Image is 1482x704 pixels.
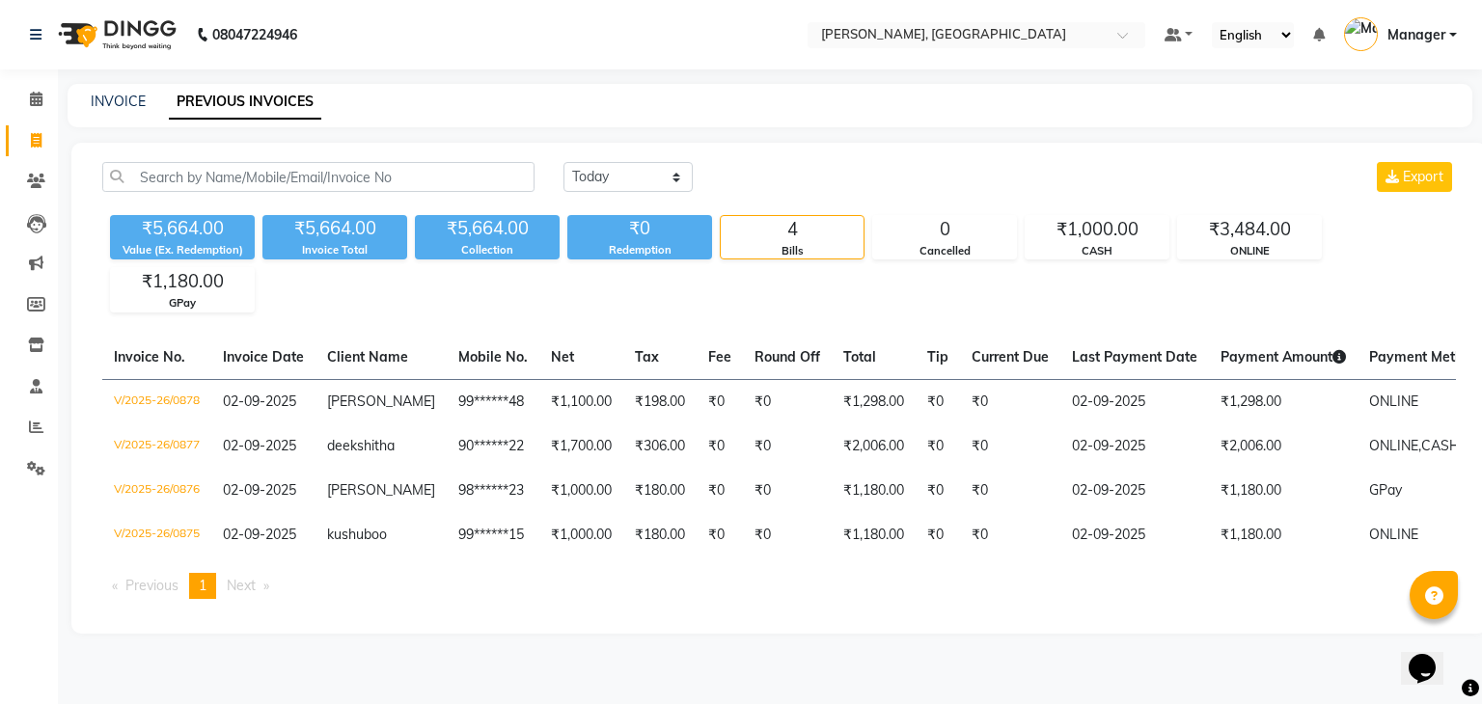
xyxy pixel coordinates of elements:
[697,424,743,469] td: ₹0
[1377,162,1452,192] button: Export
[1344,17,1378,51] img: Manager
[1060,424,1209,469] td: 02-09-2025
[567,242,712,258] div: Redemption
[1026,216,1168,243] div: ₹1,000.00
[697,379,743,424] td: ₹0
[102,573,1456,599] nav: Pagination
[832,379,916,424] td: ₹1,298.00
[223,348,304,366] span: Invoice Date
[327,481,435,499] span: [PERSON_NAME]
[102,513,211,557] td: V/2025-26/0875
[199,577,206,594] span: 1
[1209,379,1358,424] td: ₹1,298.00
[1060,379,1209,424] td: 02-09-2025
[1209,424,1358,469] td: ₹2,006.00
[960,379,1060,424] td: ₹0
[1401,627,1463,685] iframe: chat widget
[539,513,623,557] td: ₹1,000.00
[916,513,960,557] td: ₹0
[697,469,743,513] td: ₹0
[1221,348,1346,366] span: Payment Amount
[91,93,146,110] a: INVOICE
[111,268,254,295] div: ₹1,180.00
[1369,437,1421,454] span: ONLINE,
[212,8,297,62] b: 08047224946
[327,348,408,366] span: Client Name
[721,216,864,243] div: 4
[916,379,960,424] td: ₹0
[960,469,1060,513] td: ₹0
[1421,437,1460,454] span: CASH
[697,513,743,557] td: ₹0
[873,243,1016,259] div: Cancelled
[927,348,948,366] span: Tip
[125,577,178,594] span: Previous
[1026,243,1168,259] div: CASH
[832,424,916,469] td: ₹2,006.00
[415,215,560,242] div: ₹5,664.00
[623,424,697,469] td: ₹306.00
[539,469,623,513] td: ₹1,000.00
[916,424,960,469] td: ₹0
[960,513,1060,557] td: ₹0
[458,348,528,366] span: Mobile No.
[843,348,876,366] span: Total
[1060,469,1209,513] td: 02-09-2025
[1209,469,1358,513] td: ₹1,180.00
[262,215,407,242] div: ₹5,664.00
[551,348,574,366] span: Net
[1369,526,1418,543] span: ONLINE
[708,348,731,366] span: Fee
[1178,243,1321,259] div: ONLINE
[1060,513,1209,557] td: 02-09-2025
[1369,393,1418,410] span: ONLINE
[262,242,407,258] div: Invoice Total
[223,526,296,543] span: 02-09-2025
[623,469,697,513] td: ₹180.00
[755,348,820,366] span: Round Off
[223,437,296,454] span: 02-09-2025
[327,393,435,410] span: [PERSON_NAME]
[743,379,832,424] td: ₹0
[111,295,254,311] div: GPay
[623,379,697,424] td: ₹198.00
[721,243,864,259] div: Bills
[635,348,659,366] span: Tax
[832,513,916,557] td: ₹1,180.00
[102,379,211,424] td: V/2025-26/0878
[110,215,255,242] div: ₹5,664.00
[539,424,623,469] td: ₹1,700.00
[1072,348,1197,366] span: Last Payment Date
[223,481,296,499] span: 02-09-2025
[1369,481,1402,499] span: GPay
[110,242,255,258] div: Value (Ex. Redemption)
[102,162,535,192] input: Search by Name/Mobile/Email/Invoice No
[415,242,560,258] div: Collection
[1403,168,1443,185] span: Export
[972,348,1049,366] span: Current Due
[623,513,697,557] td: ₹180.00
[1387,25,1445,45] span: Manager
[114,348,185,366] span: Invoice No.
[916,469,960,513] td: ₹0
[960,424,1060,469] td: ₹0
[327,437,395,454] span: deekshitha
[567,215,712,242] div: ₹0
[223,393,296,410] span: 02-09-2025
[169,85,321,120] a: PREVIOUS INVOICES
[743,424,832,469] td: ₹0
[49,8,181,62] img: logo
[873,216,1016,243] div: 0
[539,379,623,424] td: ₹1,100.00
[1178,216,1321,243] div: ₹3,484.00
[743,469,832,513] td: ₹0
[102,424,211,469] td: V/2025-26/0877
[102,469,211,513] td: V/2025-26/0876
[832,469,916,513] td: ₹1,180.00
[1209,513,1358,557] td: ₹1,180.00
[227,577,256,594] span: Next
[327,526,387,543] span: kushuboo
[743,513,832,557] td: ₹0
